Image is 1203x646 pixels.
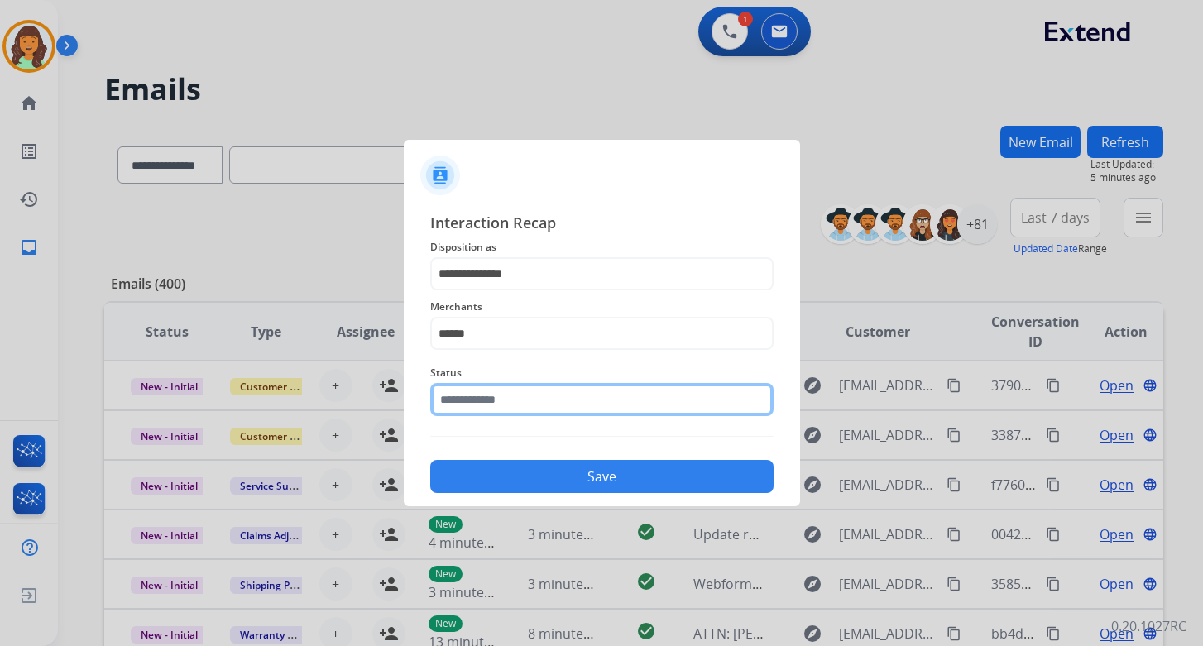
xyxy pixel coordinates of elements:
[430,460,774,493] button: Save
[430,363,774,383] span: Status
[1111,616,1186,636] p: 0.20.1027RC
[420,156,460,195] img: contactIcon
[430,436,774,437] img: contact-recap-line.svg
[430,211,774,237] span: Interaction Recap
[430,297,774,317] span: Merchants
[430,237,774,257] span: Disposition as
